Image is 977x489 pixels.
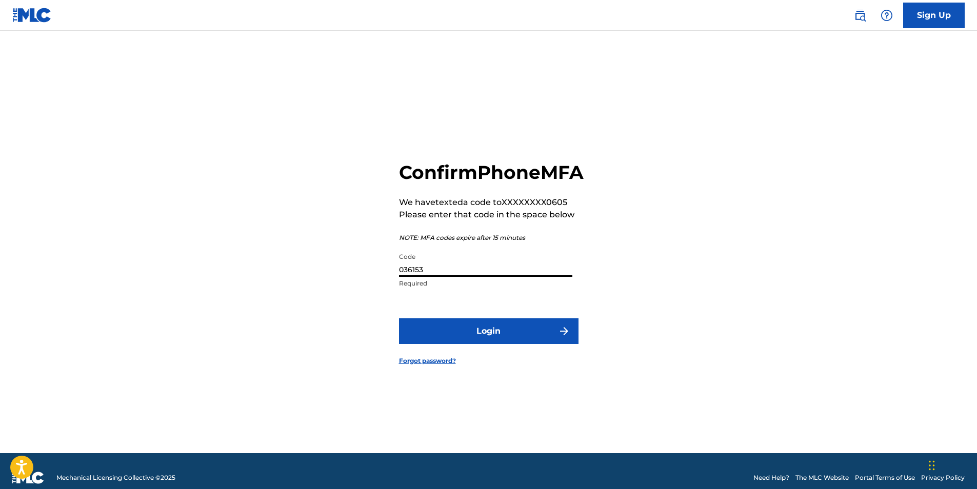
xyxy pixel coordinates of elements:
[876,5,897,26] div: Help
[399,196,584,209] p: We have texted a code to XXXXXXXX0605
[399,356,456,365] a: Forgot password?
[753,473,789,482] a: Need Help?
[850,5,870,26] a: Public Search
[399,279,572,288] p: Required
[558,325,570,337] img: f7272a7cc735f4ea7f67.svg
[12,8,52,23] img: MLC Logo
[399,318,579,344] button: Login
[399,161,584,184] h2: Confirm Phone MFA
[854,9,866,22] img: search
[926,440,977,489] iframe: Chat Widget
[399,209,584,221] p: Please enter that code in the space below
[855,473,915,482] a: Portal Terms of Use
[903,3,965,28] a: Sign Up
[399,233,584,242] p: NOTE: MFA codes expire after 15 minutes
[881,9,893,22] img: help
[795,473,849,482] a: The MLC Website
[12,472,44,484] img: logo
[929,450,935,481] div: Drag
[921,473,965,482] a: Privacy Policy
[56,473,175,482] span: Mechanical Licensing Collective © 2025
